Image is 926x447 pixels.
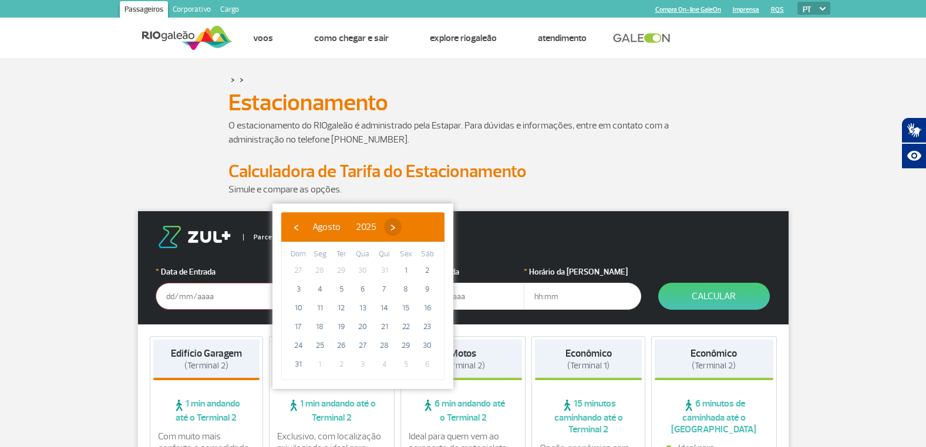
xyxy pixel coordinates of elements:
[332,261,351,280] span: 29
[418,280,437,299] span: 9
[373,248,395,261] th: weekday
[228,118,698,147] p: O estacionamento do RIOgaleão é administrado pela Estapar. Para dúvidas e informações, entre em c...
[396,317,415,336] span: 22
[272,398,391,424] span: 1 min andando até o Terminal 2
[332,280,351,299] span: 5
[309,248,331,261] th: weekday
[691,347,737,360] strong: Econômico
[311,336,329,355] span: 25
[353,355,372,374] span: 3
[375,280,394,299] span: 7
[567,360,610,371] span: (Terminal 1)
[384,218,402,236] button: ›
[289,336,308,355] span: 24
[404,398,523,424] span: 6 min andando até o Terminal 2
[658,283,770,310] button: Calcular
[524,266,641,278] label: Horário da [PERSON_NAME]
[331,248,352,261] th: weekday
[288,248,309,261] th: weekday
[396,299,415,317] span: 15
[352,248,374,261] th: weekday
[565,347,612,360] strong: Econômico
[396,355,415,374] span: 5
[441,360,485,371] span: (Terminal 2)
[289,261,308,280] span: 27
[450,347,476,360] strong: Motos
[305,218,348,236] button: Agosto
[535,398,642,435] span: 15 minutos caminhando até o Terminal 2
[375,317,394,336] span: 21
[418,355,437,374] span: 6
[396,280,415,299] span: 8
[289,317,308,336] span: 17
[153,398,260,424] span: 1 min andando até o Terminal 2
[311,355,329,374] span: 1
[901,117,926,169] div: Plugin de acessibilidade da Hand Talk.
[353,280,372,299] span: 6
[311,261,329,280] span: 28
[156,226,233,248] img: logo-zul.png
[253,32,273,44] a: Voos
[311,317,329,336] span: 18
[418,317,437,336] span: 23
[240,73,244,86] a: >
[120,1,168,20] a: Passageiros
[353,336,372,355] span: 27
[901,143,926,169] button: Abrir recursos assistivos.
[356,221,376,233] span: 2025
[332,355,351,374] span: 2
[771,6,784,13] a: RQS
[287,218,305,236] button: ‹
[375,261,394,280] span: 31
[332,299,351,317] span: 12
[332,317,351,336] span: 19
[311,280,329,299] span: 4
[416,248,438,261] th: weekday
[655,6,721,13] a: Compra On-line GaleOn
[168,1,215,20] a: Corporativo
[418,299,437,317] span: 16
[418,336,437,355] span: 30
[418,261,437,280] span: 2
[396,261,415,280] span: 1
[348,218,384,236] button: 2025
[375,355,394,374] span: 4
[524,283,641,310] input: hh:mm
[289,299,308,317] span: 10
[407,266,524,278] label: Data da Saída
[538,32,587,44] a: Atendimento
[228,161,698,182] h2: Calculadora de Tarifa do Estacionamento
[655,398,773,435] span: 6 minutos de caminhada até o [GEOGRAPHIC_DATA]
[395,248,417,261] th: weekday
[156,266,273,278] label: Data de Entrada
[215,1,244,20] a: Cargo
[375,336,394,355] span: 28
[312,221,341,233] span: Agosto
[272,204,453,389] bs-datepicker-container: calendar
[243,234,304,241] span: Parceiro Oficial
[289,280,308,299] span: 3
[156,283,273,310] input: dd/mm/aaaa
[314,32,389,44] a: Como chegar e sair
[171,347,242,360] strong: Edifício Garagem
[407,283,524,310] input: dd/mm/aaaa
[396,336,415,355] span: 29
[353,299,372,317] span: 13
[311,299,329,317] span: 11
[430,32,497,44] a: Explore RIOgaleão
[332,336,351,355] span: 26
[228,182,698,197] p: Simule e compare as opções.
[901,117,926,143] button: Abrir tradutor de língua de sinais.
[287,219,402,231] bs-datepicker-navigation-view: ​ ​ ​
[228,93,698,113] h1: Estacionamento
[231,73,235,86] a: >
[375,299,394,317] span: 14
[733,6,759,13] a: Imprensa
[289,355,308,374] span: 31
[184,360,228,371] span: (Terminal 2)
[353,261,372,280] span: 30
[692,360,736,371] span: (Terminal 2)
[353,317,372,336] span: 20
